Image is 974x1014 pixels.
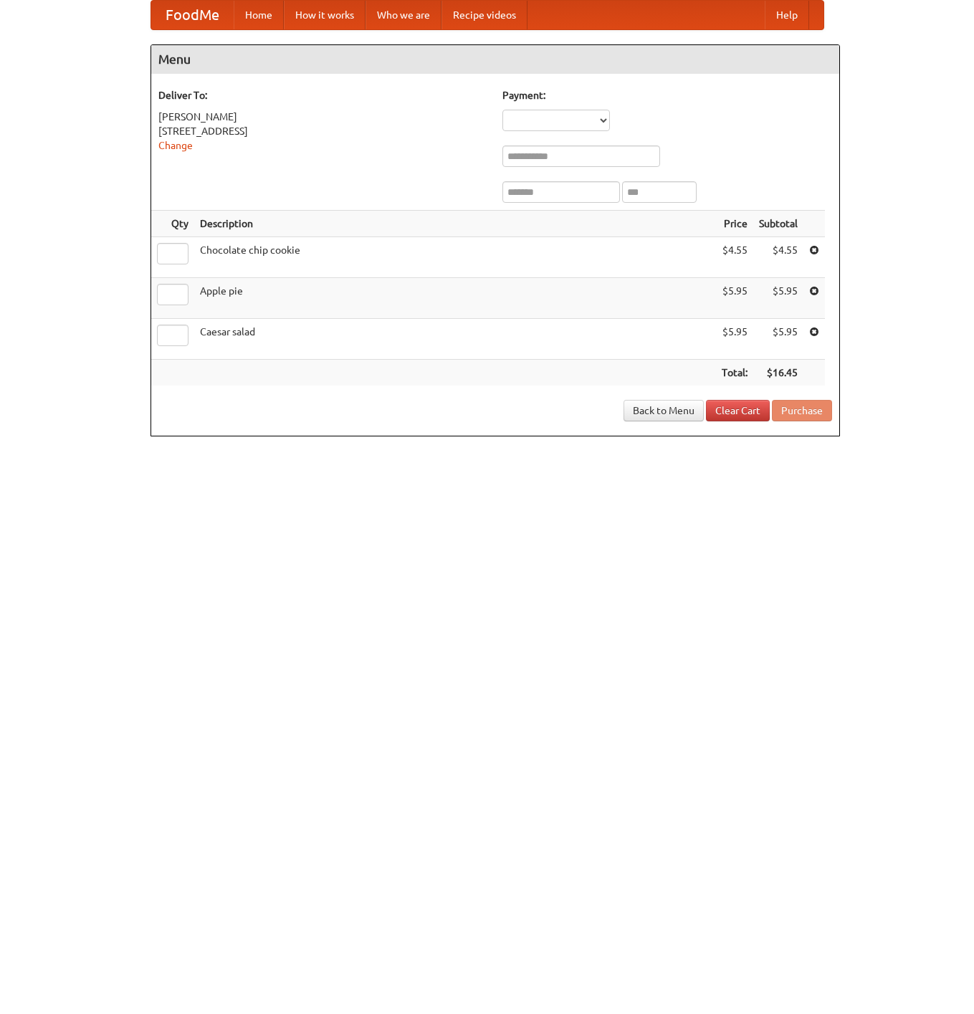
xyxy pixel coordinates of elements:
[158,124,488,138] div: [STREET_ADDRESS]
[151,211,194,237] th: Qty
[753,319,803,360] td: $5.95
[194,319,716,360] td: Caesar salad
[716,211,753,237] th: Price
[194,237,716,278] td: Chocolate chip cookie
[753,237,803,278] td: $4.55
[158,110,488,124] div: [PERSON_NAME]
[158,88,488,102] h5: Deliver To:
[753,211,803,237] th: Subtotal
[194,278,716,319] td: Apple pie
[158,140,193,151] a: Change
[151,45,839,74] h4: Menu
[624,400,704,421] a: Back to Menu
[772,400,832,421] button: Purchase
[441,1,527,29] a: Recipe videos
[753,278,803,319] td: $5.95
[366,1,441,29] a: Who we are
[716,237,753,278] td: $4.55
[716,278,753,319] td: $5.95
[765,1,809,29] a: Help
[706,400,770,421] a: Clear Cart
[716,319,753,360] td: $5.95
[716,360,753,386] th: Total:
[284,1,366,29] a: How it works
[151,1,234,29] a: FoodMe
[753,360,803,386] th: $16.45
[502,88,832,102] h5: Payment:
[234,1,284,29] a: Home
[194,211,716,237] th: Description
